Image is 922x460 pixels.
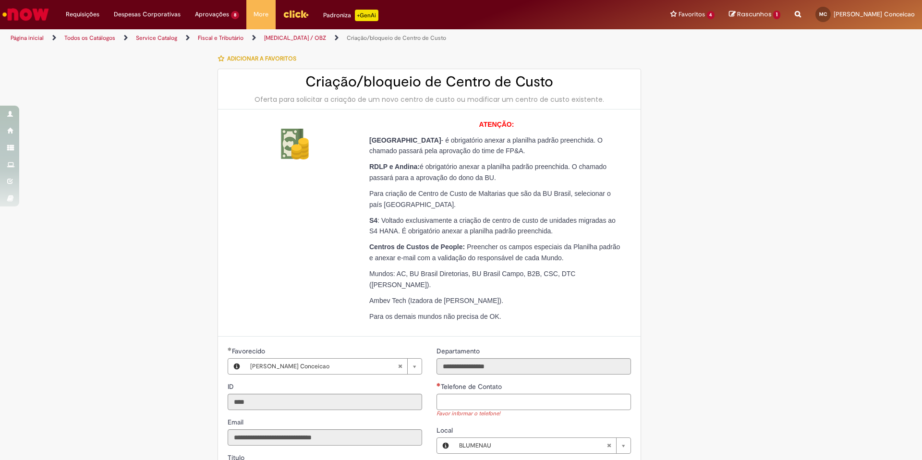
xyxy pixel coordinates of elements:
[369,136,603,155] span: - é obrigatório anexar a planilha padrão preenchida. O chamado passará pela aprovação do time de ...
[459,438,607,453] span: BLUMENAU
[602,438,616,453] abbr: Limpar campo Local
[283,7,309,21] img: click_logo_yellow_360x200.png
[228,95,631,104] div: Oferta para solicitar a criação de um novo centro de custo ou modificar um centro de custo existe...
[369,217,377,224] span: S4
[737,10,772,19] span: Rascunhos
[1,5,50,24] img: ServiceNow
[136,34,177,42] a: Service Catalog
[707,11,715,19] span: 4
[228,394,422,410] input: ID
[228,429,422,446] input: Email
[279,129,310,159] img: Criação/bloqueio de Centro de Custo
[729,10,780,19] a: Rascunhos
[231,11,239,19] span: 8
[437,438,454,453] button: Local, Visualizar este registro BLUMENAU
[369,243,620,262] span: Preencher os campos especiais da Planilha padrão e anexar e-mail com a validação do responsável d...
[347,34,446,42] a: Criação/bloqueio de Centro de Custo
[441,382,504,391] span: Telefone de Contato
[369,243,465,251] span: Centros de Custos de People:
[369,190,611,208] span: Para criação de Centro de Custo de Maltarias que são da BU Brasil, selecionar o país [GEOGRAPHIC_...
[437,383,441,387] span: Necessários
[437,347,482,355] span: Somente leitura - Departamento
[369,163,607,182] span: é obrigatório anexar a planilha padrão preenchida. O chamado passará para a aprovação do dono da BU.
[195,10,229,19] span: Aprovações
[834,10,915,18] span: [PERSON_NAME] Conceicao
[679,10,705,19] span: Favoritos
[250,359,398,374] span: [PERSON_NAME] Conceicao
[355,10,378,21] p: +GenAi
[437,394,631,410] input: Telefone de Contato
[479,121,514,128] span: ATENÇÃO:
[245,359,422,374] a: [PERSON_NAME] ConceicaoLimpar campo Favorecido
[228,417,245,427] label: Somente leitura - Email
[7,29,607,47] ul: Trilhas de página
[228,74,631,90] h2: Criação/bloqueio de Centro de Custo
[66,10,99,19] span: Requisições
[323,10,378,21] div: Padroniza
[454,438,631,453] a: BLUMENAULimpar campo Local
[227,55,296,62] span: Adicionar a Favoritos
[232,347,267,355] span: Necessários - Favorecido
[228,359,245,374] button: Favorecido, Visualizar este registro Marcio Nunes Casanova Conceicao
[114,10,181,19] span: Despesas Corporativas
[773,11,780,19] span: 1
[437,358,631,375] input: Departamento
[198,34,243,42] a: Fiscal e Tributário
[228,382,236,391] label: Somente leitura - ID
[11,34,44,42] a: Página inicial
[218,48,302,69] button: Adicionar a Favoritos
[437,346,482,356] label: Somente leitura - Departamento
[369,217,616,235] span: : Voltado exclusivamente a criação de centro de custo de unidades migradas ao S4 HANA. É obrigató...
[393,359,407,374] abbr: Limpar campo Favorecido
[64,34,115,42] a: Todos os Catálogos
[369,163,420,170] span: RDLP e Andina:
[228,347,232,351] span: Obrigatório Preenchido
[254,10,268,19] span: More
[228,418,245,426] span: Somente leitura - Email
[369,270,575,289] span: Mundos: AC, BU Brasil Diretorias, BU Brasil Campo, B2B, CSC, DTC ([PERSON_NAME]).
[819,11,827,17] span: MC
[437,426,455,435] span: Local
[369,136,441,144] span: [GEOGRAPHIC_DATA]
[437,410,631,418] div: Favor informar o telefone!
[264,34,326,42] a: [MEDICAL_DATA] / OBZ
[369,297,503,304] span: Ambev Tech (Izadora de [PERSON_NAME]).
[369,313,501,320] span: Para os demais mundos não precisa de OK.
